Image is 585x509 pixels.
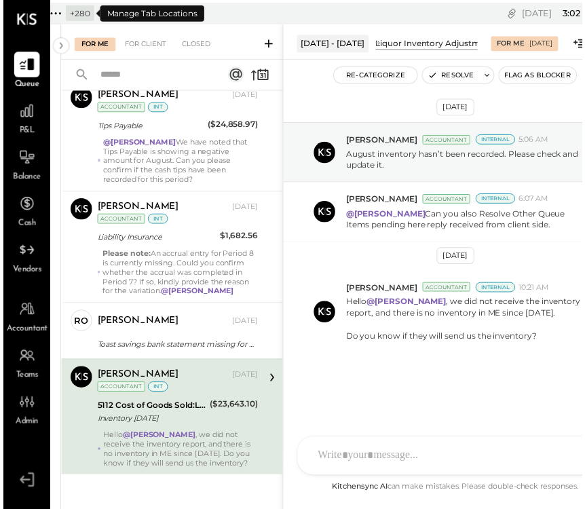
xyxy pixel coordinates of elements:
[100,251,257,299] div: An accrual entry for Period 8 is currently missing. Could you confirm whether the accrual was com...
[1,52,47,92] a: Queue
[146,216,166,226] div: int
[101,138,257,186] div: We have noted that Tips Payable is showing a negative amount for August. Can you please confirm i...
[1,99,47,138] a: P&L
[334,68,418,84] button: Re-Categorize
[159,289,233,299] strong: @[PERSON_NAME]
[423,68,480,84] button: Resolve
[95,233,214,246] div: Liability Insurance
[477,136,517,146] div: Internal
[72,38,113,52] div: For Me
[219,231,257,245] div: $1,682.56
[12,420,35,432] span: Admin
[10,267,39,279] span: Vendors
[1,299,47,339] a: Accountant
[556,7,583,20] span: 3 : 02
[101,434,257,472] div: Hello , we did not receive the inventory report, and there is no inventory in ME since [DATE]. Do...
[95,103,143,113] div: Accountant
[346,284,418,296] span: [PERSON_NAME]
[72,318,86,331] div: ro
[367,299,447,309] strong: @[PERSON_NAME]
[13,373,35,385] span: Teams
[101,138,174,148] strong: @[PERSON_NAME]
[1,193,47,232] a: Cash
[521,285,551,296] span: 10:21 AM
[507,6,521,20] div: copy link
[206,119,257,132] div: ($24,858.97)
[95,318,177,331] div: [PERSON_NAME]
[3,326,45,339] span: Accountant
[1,346,47,385] a: Teams
[95,372,177,385] div: [PERSON_NAME]
[531,39,554,49] div: [DATE]
[95,402,204,416] div: 5112 Cost of Goods Sold:Liquor Inventory Adjustment
[346,135,418,147] span: [PERSON_NAME]
[477,285,517,295] div: Internal
[121,434,194,444] strong: @[PERSON_NAME]
[95,216,143,226] div: Accountant
[10,173,38,185] span: Balance
[1,240,47,279] a: Vendors
[208,401,257,415] div: ($23,643.10)
[146,385,166,396] div: int
[297,35,369,52] div: [DATE] - [DATE]
[95,341,253,354] div: Toast savings bank statement missing for P07.25
[376,38,495,50] div: Liquor Inventory Adjustment
[100,251,149,261] strong: Please note:
[16,126,32,138] span: P&L
[12,79,37,92] span: Queue
[438,100,476,117] div: [DATE]
[499,39,527,49] div: For Me
[146,103,166,113] div: int
[95,416,204,430] div: Inventory [DATE]
[521,136,550,147] span: 5:06 AM
[1,146,47,185] a: Balance
[231,373,257,384] div: [DATE]
[231,319,257,330] div: [DATE]
[231,204,257,214] div: [DATE]
[346,195,418,206] span: [PERSON_NAME]
[15,220,33,232] span: Cash
[116,38,171,52] div: For Client
[521,195,550,206] span: 6:07 AM
[174,38,216,52] div: Closed
[346,210,426,221] strong: @[PERSON_NAME]
[501,68,579,84] button: Flag as Blocker
[423,196,472,206] div: Accountant
[98,5,203,22] div: Manage Tab Locations
[95,202,177,216] div: [PERSON_NAME]
[423,136,472,146] div: Accountant
[438,250,476,267] div: [DATE]
[95,120,202,134] div: Tips Payable
[63,5,92,21] div: + 280
[95,385,143,396] div: Accountant
[423,285,472,295] div: Accountant
[346,210,584,233] p: Can you also Resolve Other Queue Items pending here reply received from client side.
[1,393,47,432] a: Admin
[95,90,177,103] div: [PERSON_NAME]
[231,91,257,102] div: [DATE]
[477,195,517,206] div: Internal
